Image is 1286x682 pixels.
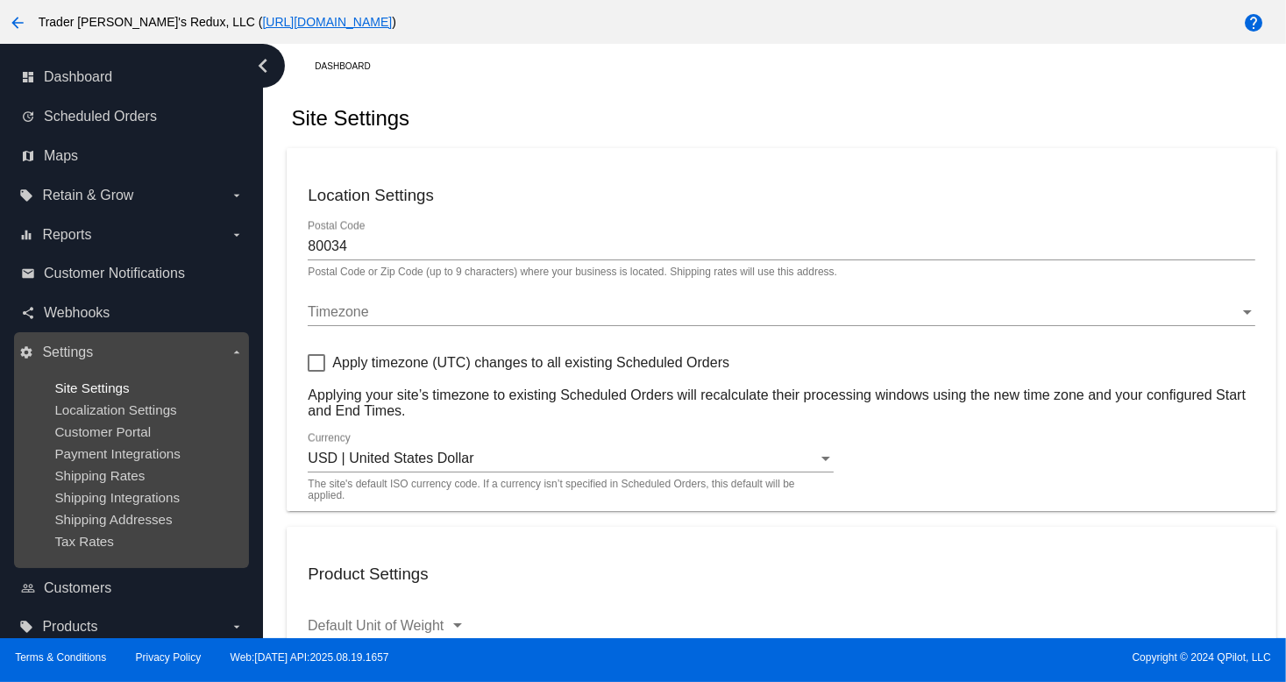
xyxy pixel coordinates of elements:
[54,512,172,527] a: Shipping Addresses
[15,651,106,664] a: Terms & Conditions
[308,304,1254,320] mat-select: Timezone
[54,424,151,439] a: Customer Portal
[54,402,176,417] a: Localization Settings
[332,352,729,373] span: Apply timezone (UTC) changes to all existing Scheduled Orders
[19,620,33,634] i: local_offer
[308,304,369,319] span: Timezone
[19,345,33,359] i: settings
[308,387,1254,419] p: Applying your site’s timezone to existing Scheduled Orders will recalculate their processing wind...
[44,266,185,281] span: Customer Notifications
[54,534,114,549] a: Tax Rates
[54,490,180,505] a: Shipping Integrations
[308,618,444,633] span: Default Unit of Weight
[54,468,145,483] a: Shipping Rates
[308,618,465,634] mat-select: Default Unit of Weight
[44,580,111,596] span: Customers
[291,106,409,131] h2: Site Settings
[21,149,35,163] i: map
[262,15,392,29] a: [URL][DOMAIN_NAME]
[21,266,35,281] i: email
[249,52,277,80] i: chevron_left
[39,15,396,29] span: Trader [PERSON_NAME]'s Redux, LLC ( )
[308,479,823,502] mat-hint: The site's default ISO currency code. If a currency isn’t specified in Scheduled Orders, this def...
[21,299,244,327] a: share Webhooks
[308,266,837,279] div: Postal Code or Zip Code (up to 9 characters) where your business is located. Shipping rates will ...
[7,12,28,33] mat-icon: arrow_back
[21,103,244,131] a: update Scheduled Orders
[21,259,244,288] a: email Customer Notifications
[42,345,93,360] span: Settings
[21,574,244,602] a: people_outline Customers
[44,305,110,321] span: Webhooks
[44,109,157,124] span: Scheduled Orders
[658,651,1271,664] span: Copyright © 2024 QPilot, LLC
[308,565,1254,584] h3: Product Settings
[136,651,202,664] a: Privacy Policy
[21,581,35,595] i: people_outline
[230,228,244,242] i: arrow_drop_down
[21,110,35,124] i: update
[21,70,35,84] i: dashboard
[308,238,1254,254] input: Postal Code
[54,380,129,395] a: Site Settings
[42,188,133,203] span: Retain & Grow
[21,63,244,91] a: dashboard Dashboard
[44,148,78,164] span: Maps
[54,446,181,461] a: Payment Integrations
[230,188,244,202] i: arrow_drop_down
[19,188,33,202] i: local_offer
[21,306,35,320] i: share
[308,451,834,466] mat-select: Currency
[231,651,389,664] a: Web:[DATE] API:2025.08.19.1657
[230,345,244,359] i: arrow_drop_down
[308,186,1254,205] h3: Location Settings
[21,142,244,170] a: map Maps
[19,228,33,242] i: equalizer
[308,451,473,465] span: USD | United States Dollar
[230,620,244,634] i: arrow_drop_down
[1243,12,1264,33] mat-icon: help
[315,53,386,80] a: Dashboard
[44,69,112,85] span: Dashboard
[42,619,97,635] span: Products
[42,227,91,243] span: Reports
